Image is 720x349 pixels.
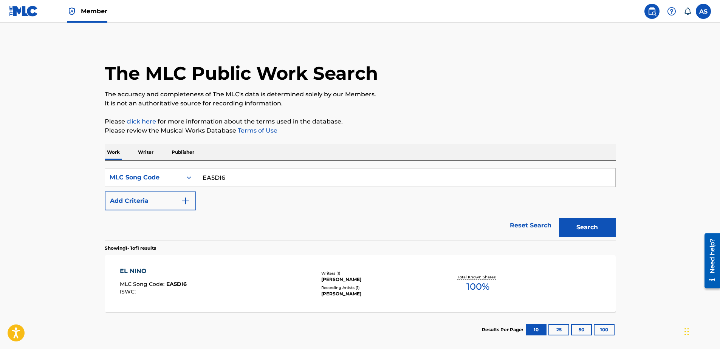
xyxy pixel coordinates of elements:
div: Writers ( 1 ) [321,270,435,276]
a: click here [127,118,156,125]
p: Total Known Shares: [458,274,498,280]
iframe: Resource Center [699,230,720,291]
p: Publisher [169,144,197,160]
button: Search [559,218,616,237]
p: The accuracy and completeness of The MLC's data is determined solely by our Members. [105,90,616,99]
img: Top Rightsholder [67,7,76,16]
img: MLC Logo [9,6,38,17]
iframe: Chat Widget [682,313,720,349]
span: MLC Song Code : [120,281,166,287]
div: Notifications [684,8,691,15]
p: It is not an authoritative source for recording information. [105,99,616,108]
p: Please for more information about the terms used in the database. [105,117,616,126]
a: Terms of Use [236,127,277,134]
div: Help [664,4,679,19]
span: ISWC : [120,288,138,295]
div: [PERSON_NAME] [321,290,435,297]
div: EL NINO [120,267,187,276]
a: Public Search [644,4,660,19]
div: MLC Song Code [110,173,178,182]
span: 100 % [466,280,489,293]
p: Please review the Musical Works Database [105,126,616,135]
form: Search Form [105,168,616,241]
span: EA5DI6 [166,281,187,287]
button: Add Criteria [105,191,196,210]
div: Drag [684,320,689,343]
h1: The MLC Public Work Search [105,62,378,85]
p: Showing 1 - 1 of 1 results [105,245,156,252]
a: Reset Search [506,217,555,234]
p: Writer [136,144,156,160]
a: EL NINOMLC Song Code:EA5DI6ISWC:Writers (1)[PERSON_NAME]Recording Artists (1)[PERSON_NAME]Total K... [105,255,616,312]
button: 50 [571,324,592,335]
button: 25 [548,324,569,335]
button: 10 [526,324,547,335]
img: help [667,7,676,16]
img: 9d2ae6d4665cec9f34b9.svg [181,196,190,205]
p: Work [105,144,122,160]
div: [PERSON_NAME] [321,276,435,283]
p: Results Per Page: [482,326,525,333]
button: 100 [594,324,615,335]
div: Recording Artists ( 1 ) [321,285,435,290]
img: search [647,7,657,16]
div: User Menu [696,4,711,19]
span: Member [81,7,107,15]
